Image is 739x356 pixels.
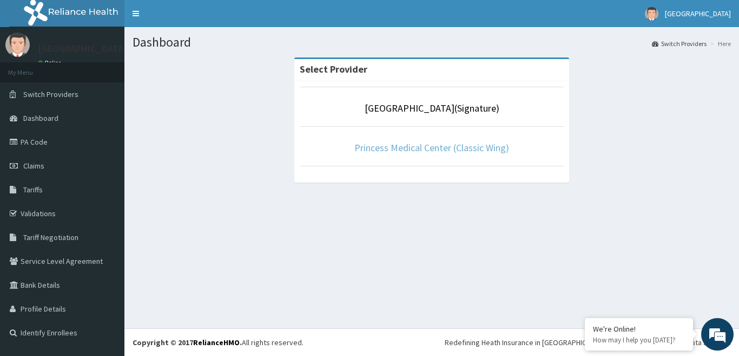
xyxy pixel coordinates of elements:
strong: Select Provider [300,63,367,75]
footer: All rights reserved. [124,328,739,356]
span: Tariffs [23,185,43,195]
a: Switch Providers [652,39,707,48]
li: Here [708,39,731,48]
img: User Image [645,7,658,21]
div: Redefining Heath Insurance in [GEOGRAPHIC_DATA] using Telemedicine and Data Science! [445,337,731,348]
h1: Dashboard [133,35,731,49]
a: [GEOGRAPHIC_DATA](Signature) [365,102,499,114]
span: Tariff Negotiation [23,232,78,242]
img: User Image [5,33,30,57]
a: RelianceHMO [193,338,240,347]
span: [GEOGRAPHIC_DATA] [665,9,731,18]
p: [GEOGRAPHIC_DATA] [38,44,127,54]
a: Princess Medical Center (Classic Wing) [354,141,509,154]
p: How may I help you today? [593,335,685,345]
span: Claims [23,161,44,171]
a: Online [38,59,64,67]
span: Switch Providers [23,89,78,99]
span: Dashboard [23,113,58,123]
strong: Copyright © 2017 . [133,338,242,347]
div: We're Online! [593,324,685,334]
